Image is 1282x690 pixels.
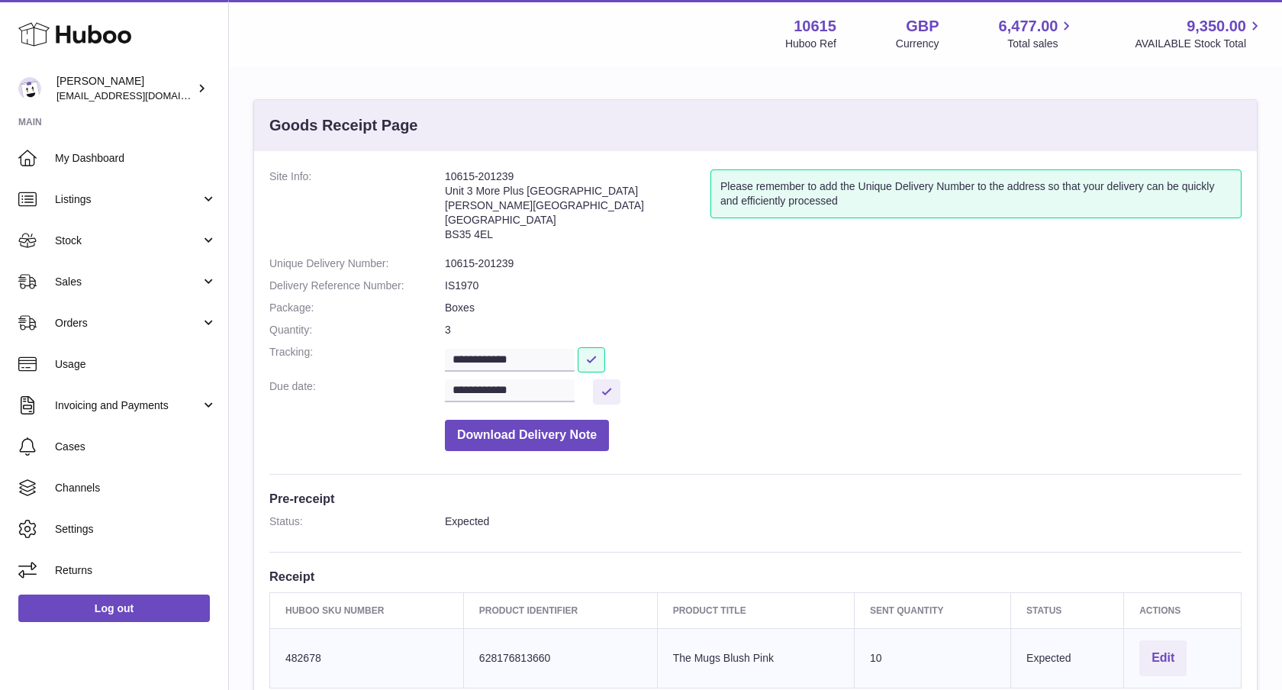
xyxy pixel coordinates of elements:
span: Total sales [1007,37,1075,51]
h3: Pre-receipt [269,490,1242,507]
button: Download Delivery Note [445,420,609,451]
dd: Boxes [445,301,1242,315]
span: Settings [55,522,217,537]
span: Invoicing and Payments [55,398,201,413]
a: Log out [18,595,210,622]
span: Listings [55,192,201,207]
div: Please remember to add the Unique Delivery Number to the address so that your delivery can be qui... [710,169,1242,218]
a: 9,350.00 AVAILABLE Stock Total [1135,16,1264,51]
dt: Unique Delivery Number: [269,256,445,271]
span: Usage [55,357,217,372]
span: My Dashboard [55,151,217,166]
h3: Goods Receipt Page [269,115,418,136]
dd: 10615-201239 [445,256,1242,271]
dd: IS1970 [445,279,1242,293]
span: Returns [55,563,217,578]
span: Cases [55,440,217,454]
strong: 10615 [794,16,836,37]
div: [PERSON_NAME] [56,74,194,103]
div: Currency [896,37,939,51]
a: 6,477.00 Total sales [999,16,1076,51]
dt: Delivery Reference Number: [269,279,445,293]
th: Status [1011,592,1124,628]
dt: Package: [269,301,445,315]
button: Edit [1139,640,1187,676]
th: Sent Quantity [854,592,1010,628]
span: [EMAIL_ADDRESS][DOMAIN_NAME] [56,89,224,102]
dt: Due date: [269,379,445,405]
th: Product title [657,592,854,628]
td: The Mugs Blush Pink [657,628,854,688]
span: AVAILABLE Stock Total [1135,37,1264,51]
div: Huboo Ref [785,37,836,51]
dt: Tracking: [269,345,445,372]
span: Orders [55,316,201,330]
td: Expected [1011,628,1124,688]
address: 10615-201239 Unit 3 More Plus [GEOGRAPHIC_DATA] [PERSON_NAME][GEOGRAPHIC_DATA] [GEOGRAPHIC_DATA] ... [445,169,710,249]
dd: Expected [445,514,1242,529]
td: 628176813660 [463,628,657,688]
span: 9,350.00 [1187,16,1246,37]
dt: Status: [269,514,445,529]
th: Huboo SKU Number [270,592,464,628]
span: Sales [55,275,201,289]
td: 10 [854,628,1010,688]
img: fulfillment@fable.com [18,77,41,100]
dd: 3 [445,323,1242,337]
dt: Site Info: [269,169,445,249]
dt: Quantity: [269,323,445,337]
td: 482678 [270,628,464,688]
h3: Receipt [269,568,1242,585]
span: 6,477.00 [999,16,1058,37]
th: Product Identifier [463,592,657,628]
th: Actions [1124,592,1242,628]
span: Channels [55,481,217,495]
strong: GBP [906,16,939,37]
span: Stock [55,234,201,248]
